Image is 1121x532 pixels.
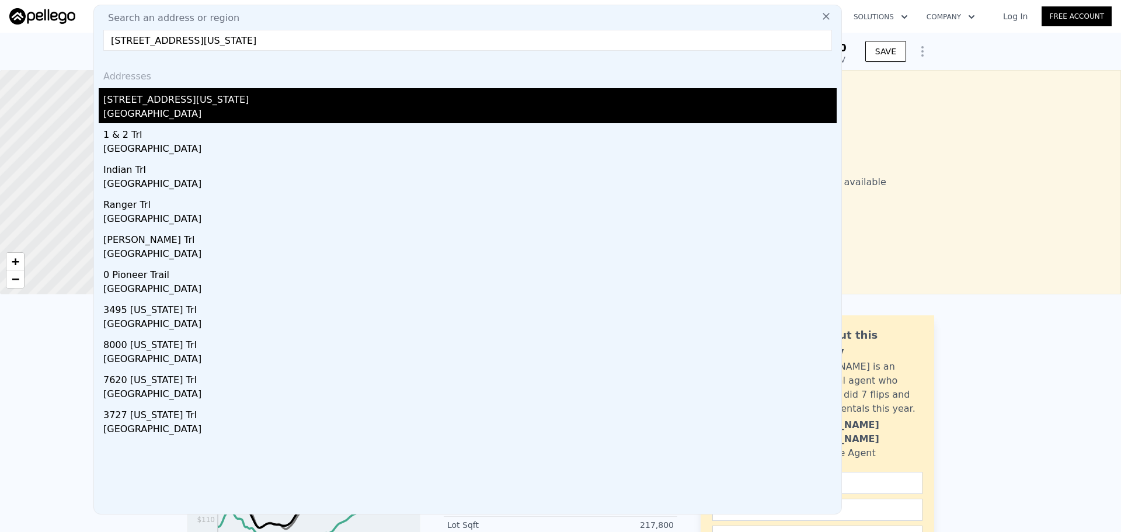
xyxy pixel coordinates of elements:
a: Zoom in [6,253,24,270]
div: [PERSON_NAME] Trl [103,228,837,247]
button: Show Options [911,40,934,63]
div: Lot Sqft [447,519,560,531]
div: [GEOGRAPHIC_DATA] [103,282,837,298]
div: 8000 [US_STATE] Trl [103,333,837,352]
div: [GEOGRAPHIC_DATA] [103,317,837,333]
div: [GEOGRAPHIC_DATA] [103,212,837,228]
div: Addresses [99,60,837,88]
a: Log In [989,11,1042,22]
button: Company [917,6,984,27]
div: 3727 [US_STATE] Trl [103,404,837,422]
button: SAVE [865,41,906,62]
input: Enter an address, city, region, neighborhood or zip code [103,30,832,51]
div: [GEOGRAPHIC_DATA] [103,177,837,193]
tspan: $110 [197,516,215,524]
div: 1 & 2 Trl [103,123,837,142]
div: [GEOGRAPHIC_DATA] [103,142,837,158]
div: [STREET_ADDRESS][US_STATE] [103,88,837,107]
div: 0 Pioneer Trail [103,263,837,282]
div: [GEOGRAPHIC_DATA] [103,387,837,404]
div: 217,800 [560,519,674,531]
span: + [12,254,19,269]
div: [GEOGRAPHIC_DATA] [103,422,837,439]
button: Solutions [844,6,917,27]
div: Ask about this property [792,327,922,360]
div: 3495 [US_STATE] Trl [103,298,837,317]
div: Indian Trl [103,158,837,177]
div: [GEOGRAPHIC_DATA] [103,247,837,263]
span: − [12,272,19,286]
div: [PERSON_NAME] [PERSON_NAME] [792,418,922,446]
a: Zoom out [6,270,24,288]
img: Pellego [9,8,75,25]
span: Search an address or region [99,11,239,25]
div: [PERSON_NAME] is an active local agent who personally did 7 flips and bought 3 rentals this year. [792,360,922,416]
div: Ranger Trl [103,193,837,212]
a: Free Account [1042,6,1112,26]
div: 7620 [US_STATE] Trl [103,368,837,387]
div: [GEOGRAPHIC_DATA] [103,352,837,368]
div: [GEOGRAPHIC_DATA] [103,107,837,123]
